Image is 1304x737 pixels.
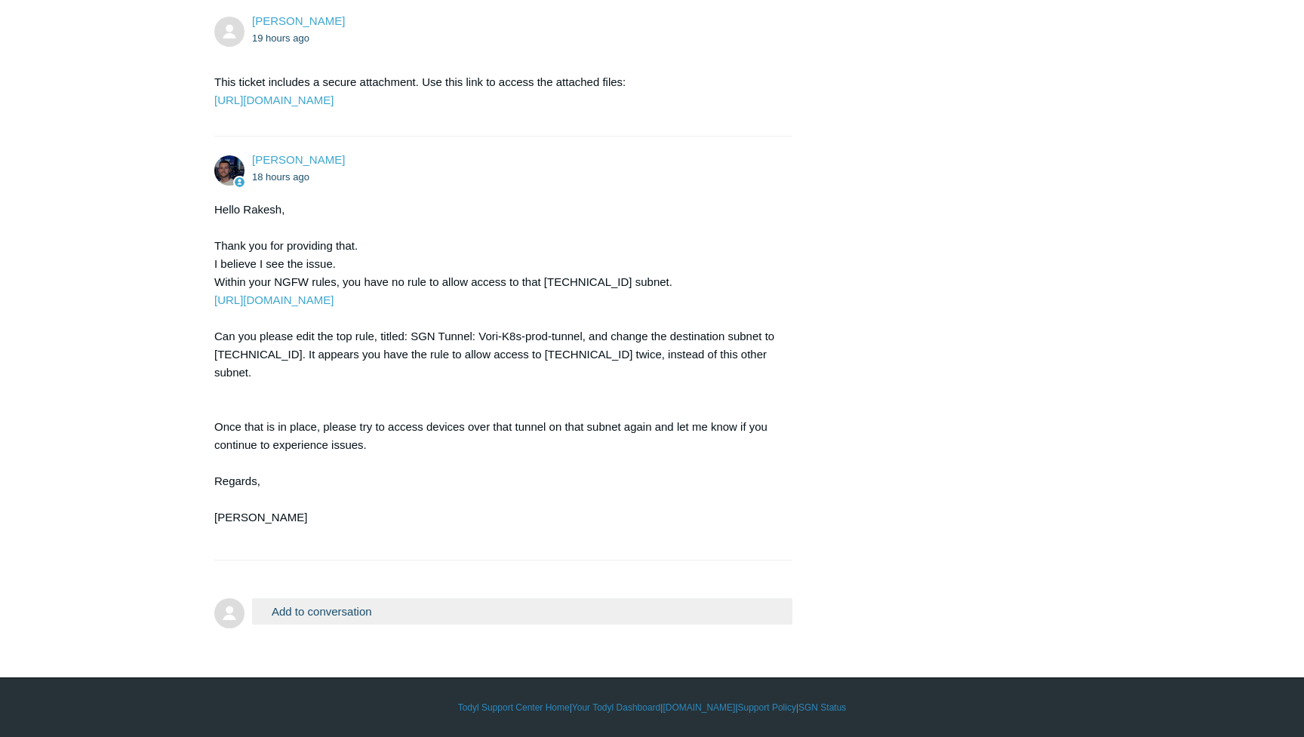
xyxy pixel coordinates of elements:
a: Todyl Support Center Home [458,701,570,714]
a: Support Policy [738,701,796,714]
time: 08/19/2025, 15:02 [252,32,309,44]
a: [DOMAIN_NAME] [663,701,735,714]
time: 08/19/2025, 16:14 [252,171,309,183]
span: Rakesh Manchikalapati [252,14,345,27]
button: Add to conversation [252,598,792,625]
div: | | | | [214,701,1090,714]
a: [PERSON_NAME] [252,153,345,166]
a: [PERSON_NAME] [252,14,345,27]
p: This ticket includes a secure attachment. Use this link to access the attached files: [214,73,777,109]
div: Hello Rakesh, Thank you for providing that. I believe I see the issue. Within your NGFW rules, yo... [214,201,777,545]
a: [URL][DOMAIN_NAME] [214,293,334,306]
a: SGN Status [798,701,846,714]
a: Your Todyl Dashboard [572,701,660,714]
a: [URL][DOMAIN_NAME] [214,94,334,106]
span: Connor Davis [252,153,345,166]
